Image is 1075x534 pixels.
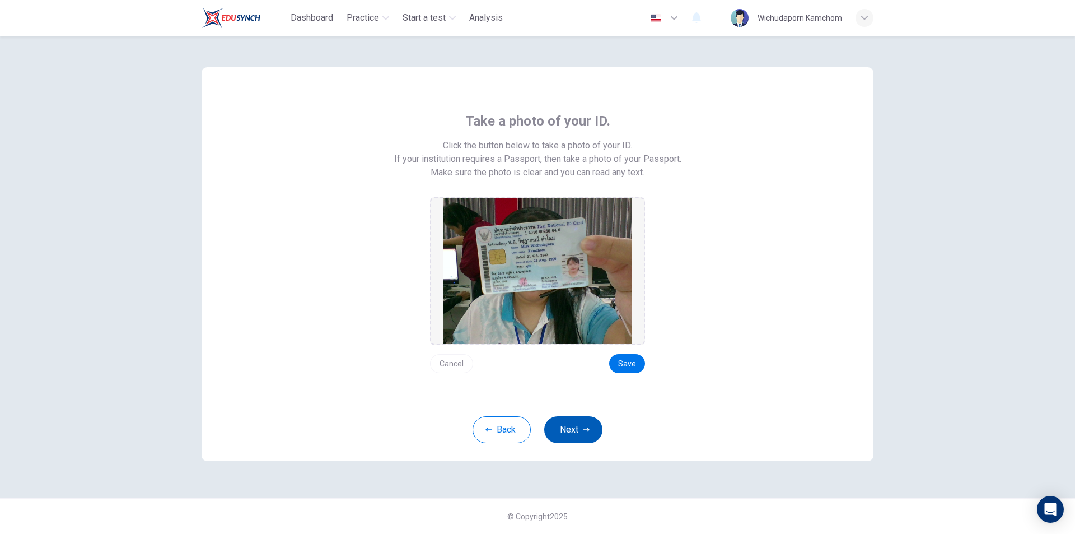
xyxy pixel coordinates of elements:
[443,198,632,344] img: preview screemshot
[731,9,749,27] img: Profile picture
[398,8,460,28] button: Start a test
[202,7,286,29] a: Train Test logo
[758,11,842,25] div: Wichudaporn Kamchom
[465,8,507,28] button: Analysis
[465,112,610,130] span: Take a photo of your ID.
[430,354,473,373] button: Cancel
[469,11,503,25] span: Analysis
[291,11,333,25] span: Dashboard
[342,8,394,28] button: Practice
[507,512,568,521] span: © Copyright 2025
[544,416,602,443] button: Next
[202,7,260,29] img: Train Test logo
[394,139,681,166] span: Click the button below to take a photo of your ID. If your institution requires a Passport, then ...
[431,166,644,179] span: Make sure the photo is clear and you can read any text.
[609,354,645,373] button: Save
[473,416,531,443] button: Back
[286,8,338,28] button: Dashboard
[403,11,446,25] span: Start a test
[347,11,379,25] span: Practice
[1037,496,1064,523] div: Open Intercom Messenger
[649,14,663,22] img: en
